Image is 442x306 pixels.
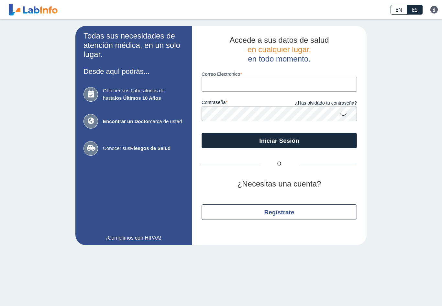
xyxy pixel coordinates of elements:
b: los Últimos 10 Años [115,95,161,101]
b: Encontrar un Doctor [103,119,150,124]
span: Accede a sus datos de salud [230,36,329,44]
span: Obtener sus Laboratorios de hasta [103,87,184,102]
label: contraseña [202,100,279,107]
a: EN [391,5,407,15]
label: Correo Electronico [202,72,357,77]
h2: ¿Necesitas una cuenta? [202,179,357,189]
a: ¡Cumplimos con HIPAA! [83,234,184,242]
b: Riesgos de Salud [130,145,171,151]
span: Conocer sus [103,145,184,152]
span: en cualquier lugar, [248,45,311,54]
span: cerca de usted [103,118,184,125]
button: Iniciar Sesión [202,133,357,148]
button: Regístrate [202,204,357,220]
a: ES [407,5,423,15]
span: O [260,160,299,168]
h2: Todas sus necesidades de atención médica, en un solo lugar. [83,31,184,59]
a: ¿Has olvidado tu contraseña? [279,100,357,107]
span: en todo momento. [248,54,310,63]
h3: Desde aquí podrás... [83,67,184,75]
